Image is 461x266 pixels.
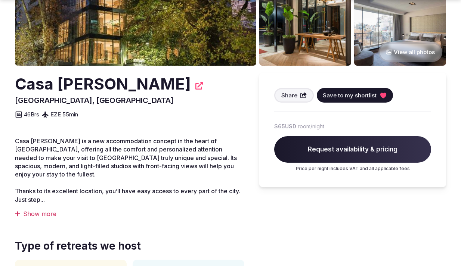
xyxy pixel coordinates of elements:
[274,88,314,103] button: Share
[15,96,174,105] span: [GEOGRAPHIC_DATA], [GEOGRAPHIC_DATA]
[15,187,240,203] span: Thanks to its excellent location, you’ll have easy access to every part of the city. Just step...
[378,42,442,62] button: View all photos
[274,136,431,163] span: Request availability & pricing
[15,73,191,95] h2: Casa [PERSON_NAME]
[281,91,297,99] span: Share
[15,137,237,178] span: Casa [PERSON_NAME] is a new accommodation concept in the heart of [GEOGRAPHIC_DATA], offering all...
[298,123,324,130] span: room/night
[274,166,431,172] p: Price per night includes VAT and all applicable fees
[15,210,244,218] div: Show more
[50,111,61,118] a: EZE
[323,91,377,99] span: Save to my shortlist
[62,110,78,118] span: 55 min
[274,123,296,130] span: $65 USD
[317,88,393,103] button: Save to my shortlist
[24,110,39,118] span: 46 Brs
[15,239,244,253] span: Type of retreats we host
